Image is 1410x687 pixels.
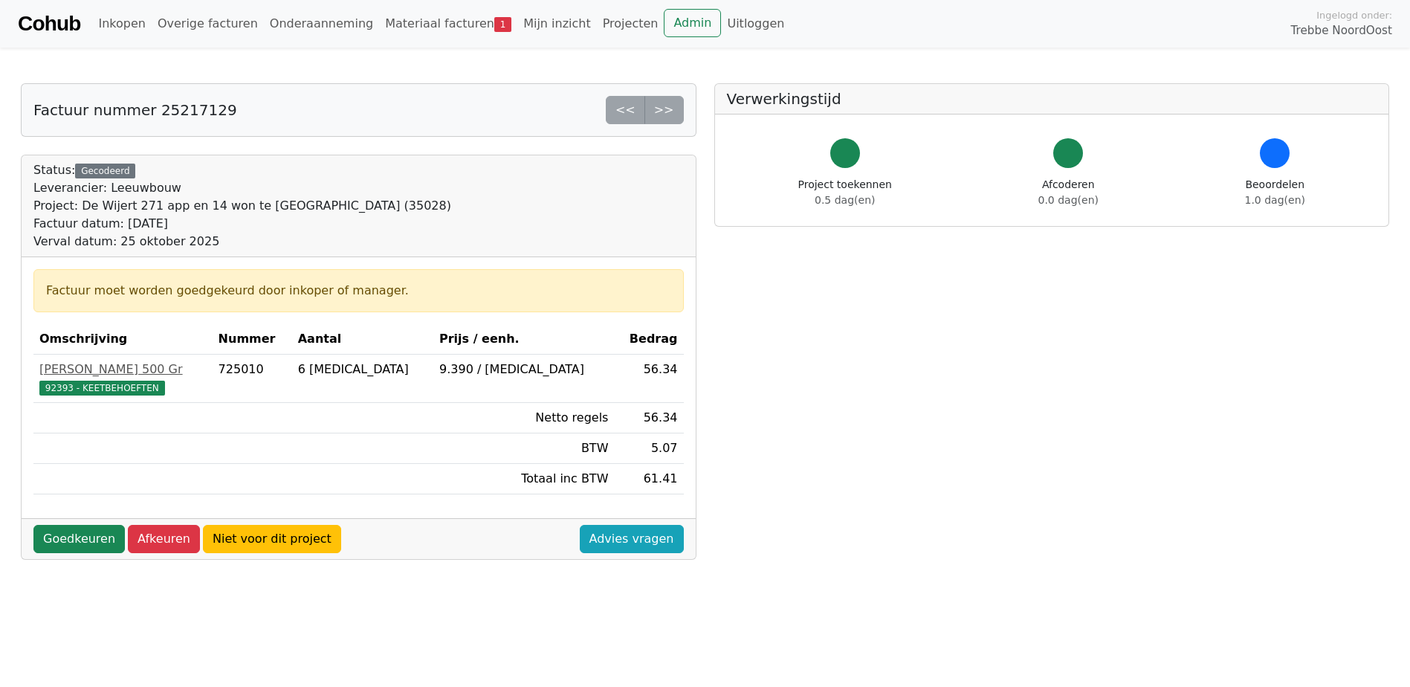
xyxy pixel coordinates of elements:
span: 1.0 dag(en) [1245,194,1305,206]
a: Afkeuren [128,525,200,553]
a: Goedkeuren [33,525,125,553]
th: Omschrijving [33,324,213,355]
h5: Verwerkingstijd [727,90,1377,108]
h5: Factuur nummer 25217129 [33,101,237,119]
div: Gecodeerd [75,164,135,178]
a: Mijn inzicht [517,9,597,39]
span: Trebbe NoordOost [1291,22,1392,39]
a: Niet voor dit project [203,525,341,553]
span: Ingelogd onder: [1316,8,1392,22]
span: 0.5 dag(en) [815,194,875,206]
a: Projecten [597,9,664,39]
div: [PERSON_NAME] 500 Gr [39,361,207,378]
td: Totaal inc BTW [433,464,614,494]
td: Netto regels [433,403,614,433]
div: Verval datum: 25 oktober 2025 [33,233,451,251]
th: Aantal [292,324,433,355]
a: Advies vragen [580,525,684,553]
th: Nummer [213,324,292,355]
div: Factuur moet worden goedgekeurd door inkoper of manager. [46,282,671,300]
div: Project toekennen [798,177,892,208]
a: Inkopen [92,9,151,39]
div: Afcoderen [1038,177,1099,208]
span: 92393 - KEETBEHOEFTEN [39,381,165,396]
a: [PERSON_NAME] 500 Gr92393 - KEETBEHOEFTEN [39,361,207,396]
span: 0.0 dag(en) [1038,194,1099,206]
div: Factuur datum: [DATE] [33,215,451,233]
div: Project: De Wijert 271 app en 14 won te [GEOGRAPHIC_DATA] (35028) [33,197,451,215]
td: BTW [433,433,614,464]
a: Onderaanneming [264,9,379,39]
a: Uitloggen [721,9,790,39]
td: 5.07 [614,433,683,464]
div: 6 [MEDICAL_DATA] [298,361,427,378]
td: 61.41 [614,464,683,494]
td: 56.34 [614,403,683,433]
a: Cohub [18,6,80,42]
td: 725010 [213,355,292,403]
a: Overige facturen [152,9,264,39]
a: Admin [664,9,721,37]
td: 56.34 [614,355,683,403]
span: 1 [494,17,511,32]
th: Bedrag [614,324,683,355]
div: 9.390 / [MEDICAL_DATA] [439,361,608,378]
div: Beoordelen [1245,177,1305,208]
div: Leverancier: Leeuwbouw [33,179,451,197]
a: Materiaal facturen1 [379,9,517,39]
th: Prijs / eenh. [433,324,614,355]
div: Status: [33,161,451,251]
